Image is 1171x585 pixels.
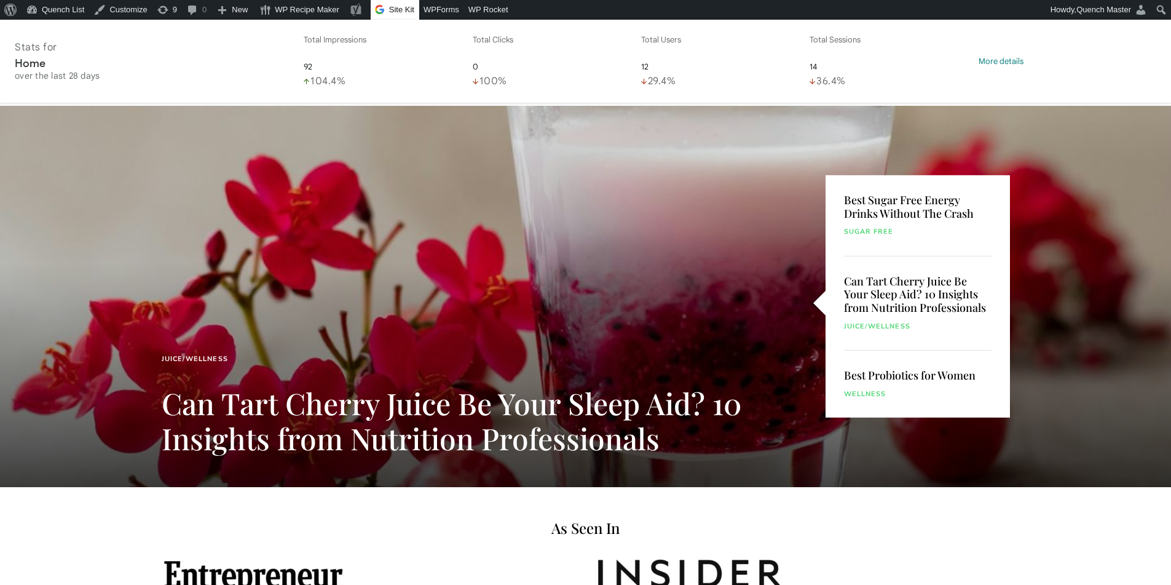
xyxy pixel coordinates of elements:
[162,383,742,458] a: Can Tart Cherry Juice Be Your Sleep Aid? 10 Insights from Nutrition Professionals
[473,34,513,45] span: Total Clicks
[304,34,366,45] span: Total Impressions
[1076,5,1131,14] span: Quench Master
[648,75,676,88] span: 29.4%
[816,75,846,88] span: 36.4%
[641,62,649,72] span: 12
[15,57,289,81] div: Home
[844,389,886,400] a: Wellness
[844,320,992,332] div: /
[186,354,228,365] a: Wellness
[810,62,818,72] span: 14
[310,75,345,88] span: 104.4%
[162,354,789,365] div: /
[810,34,861,45] span: Total Sessions
[868,320,910,332] a: Wellness
[304,62,312,72] span: 92
[15,70,289,81] p: over the last 28 days
[844,226,894,237] a: Sugar free
[389,5,414,14] span: Site Kit
[479,75,507,88] span: 100%
[641,34,681,45] span: Total Users
[473,62,478,72] span: 0
[979,56,1023,66] a: More details
[844,320,865,332] a: Juice
[162,354,183,365] a: Juice
[162,518,1010,538] h5: As Seen In
[15,41,289,54] div: Stats for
